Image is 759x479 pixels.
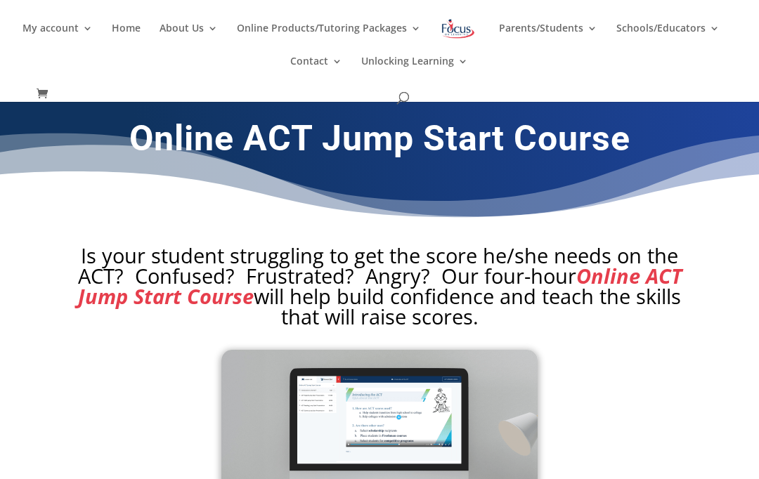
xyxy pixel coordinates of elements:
a: My account [22,23,93,56]
a: Parents/Students [499,23,597,56]
h1: Online ACT Jump Start Course [76,117,683,166]
a: About Us [160,23,218,56]
a: Contact [290,56,342,89]
a: Schools/Educators [616,23,720,56]
img: Focus on Learning [440,16,476,41]
a: Home [112,23,141,56]
i: Online ACT Jump Start Course [78,262,682,310]
a: Unlocking Learning [361,56,468,89]
span: Is your student struggling to get the score he/she needs on the ACT? Confused? Frustrated? Angry?... [78,242,679,289]
a: Online Products/Tutoring Packages [237,23,421,56]
span: will help build confidence and teach the skills that will raise scores. [254,282,681,330]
